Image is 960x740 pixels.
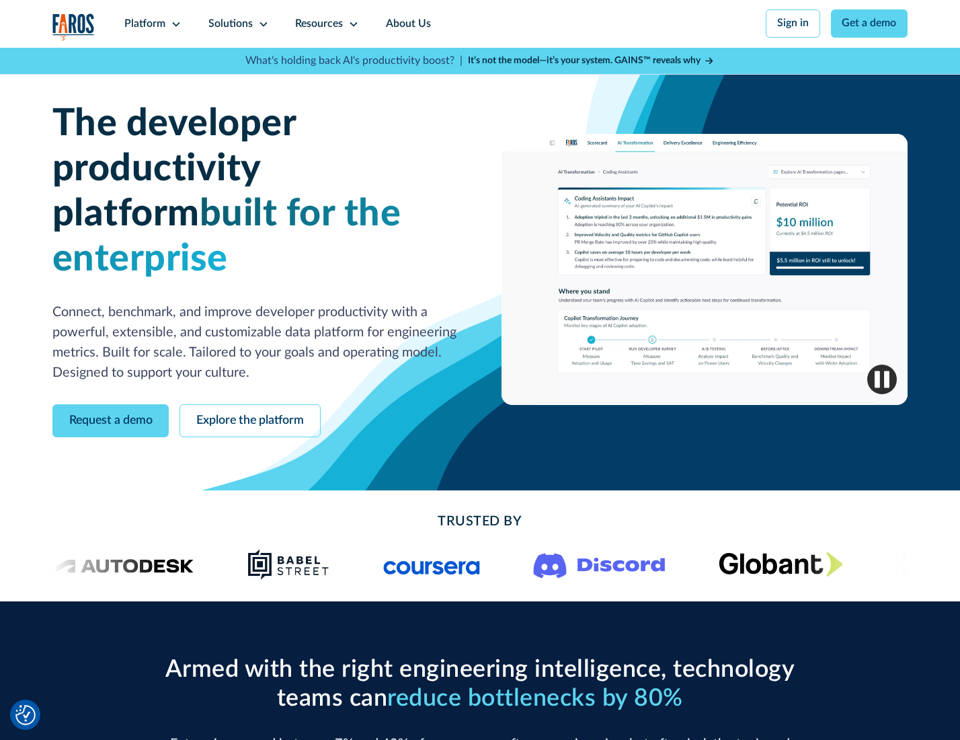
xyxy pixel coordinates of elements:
[208,16,253,32] div: Solutions
[52,195,401,278] span: built for the enterprise
[468,54,715,68] a: It’s not the model—it’s your system. GAINS™ reveals why
[247,548,329,581] img: Babel Street logo png
[52,303,459,383] p: Connect, benchmark, and improve developer productivity with a powerful, extensible, and customiza...
[159,512,801,532] h2: Trusted By
[179,404,321,437] a: Explore the platform
[533,550,665,579] img: Logo of the communication platform Discord.
[159,655,801,713] h2: Armed with the right engineering intelligence, technology teams can
[52,404,169,437] a: Request a demo
[387,686,683,710] span: reduce bottlenecks by 80%
[245,53,463,69] p: What's holding back AI's productivity boost? |
[124,16,165,32] div: Platform
[867,365,897,394] img: Pause video
[383,554,480,575] img: Logo of the online learning platform Coursera.
[52,13,95,41] img: Logo of the analytics and reporting company Faros.
[55,555,194,573] img: Logo of the design software company Autodesk.
[52,102,459,281] h1: The developer productivity platform
[295,16,343,32] div: Resources
[766,9,820,38] a: Sign in
[15,705,36,725] button: Cookie Settings
[831,9,908,38] a: Get a demo
[468,56,701,65] strong: It’s not the model—it’s your system. GAINS™ reveals why
[15,705,36,725] img: Revisit consent button
[52,13,95,41] a: home
[719,552,843,577] img: Globant's logo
